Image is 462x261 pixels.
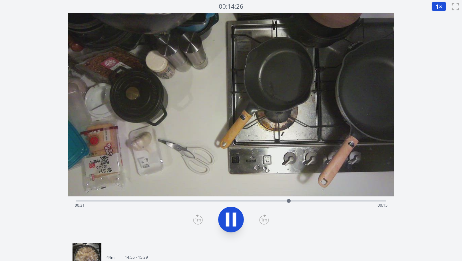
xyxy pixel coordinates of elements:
[432,2,446,11] button: 1×
[107,255,115,260] p: 44m
[378,203,388,208] span: 00:15
[219,2,243,11] a: 00:14:26
[436,3,439,10] span: 1
[125,255,148,260] p: 14:55 - 15:39
[75,203,85,208] span: 00:31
